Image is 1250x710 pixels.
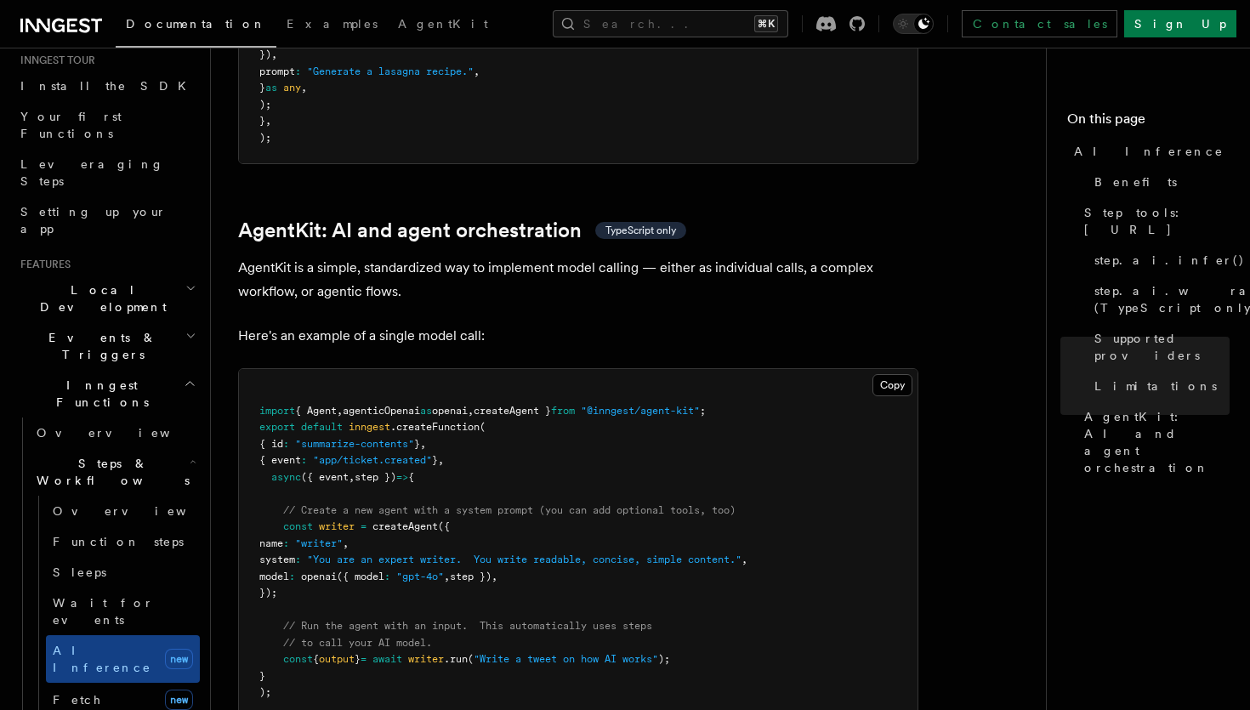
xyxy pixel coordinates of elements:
[259,65,295,77] span: prompt
[551,405,575,417] span: from
[349,471,355,483] span: ,
[46,496,200,526] a: Overview
[355,653,361,665] span: }
[295,438,414,450] span: "summarize-contents"
[295,554,301,565] span: :
[444,571,450,582] span: ,
[301,421,343,433] span: default
[658,653,670,665] span: );
[1077,197,1230,245] a: Step tools: [URL]
[396,571,444,582] span: "gpt-4o"
[283,520,313,532] span: const
[295,537,343,549] span: "writer"
[420,405,432,417] span: as
[1088,323,1230,371] a: Supported providers
[491,571,497,582] span: ,
[480,421,486,433] span: (
[283,82,301,94] span: any
[14,54,95,67] span: Inngest tour
[1094,173,1177,190] span: Benefits
[20,157,164,188] span: Leveraging Steps
[283,537,289,549] span: :
[1094,252,1245,269] span: step.ai.infer()
[287,17,378,31] span: Examples
[313,653,319,665] span: {
[276,5,388,46] a: Examples
[474,65,480,77] span: ,
[384,571,390,582] span: :
[259,554,295,565] span: system
[259,537,283,549] span: name
[1074,143,1224,160] span: AI Inference
[14,329,185,363] span: Events & Triggers
[420,438,426,450] span: ,
[53,504,228,518] span: Overview
[432,405,468,417] span: openai
[605,224,676,237] span: TypeScript only
[30,448,200,496] button: Steps & Workflows
[283,504,736,516] span: // Create a new agent with a system prompt (you can add optional tools, too)
[53,535,184,548] span: Function steps
[893,14,934,34] button: Toggle dark mode
[238,324,918,348] p: Here's an example of a single model call:
[46,557,200,588] a: Sleeps
[46,635,200,683] a: AI Inferencenew
[414,438,420,450] span: }
[307,65,474,77] span: "Generate a lasagna recipe."
[396,471,408,483] span: =>
[271,48,277,60] span: ,
[259,132,271,144] span: );
[1084,204,1230,238] span: Step tools: [URL]
[46,526,200,557] a: Function steps
[37,426,212,440] span: Overview
[438,520,450,532] span: ({
[295,65,301,77] span: :
[283,438,289,450] span: :
[53,644,151,674] span: AI Inference
[165,690,193,710] span: new
[283,620,652,632] span: // Run the agent with an input. This automatically uses steps
[962,10,1117,37] a: Contact sales
[265,115,271,127] span: ,
[14,149,200,196] a: Leveraging Steps
[1094,330,1230,364] span: Supported providers
[53,596,154,627] span: Wait for events
[259,115,265,127] span: }
[372,653,402,665] span: await
[259,454,301,466] span: { event
[283,653,313,665] span: const
[408,653,444,665] span: writer
[349,421,390,433] span: inngest
[307,554,741,565] span: "You are an expert writer. You write readable, concise, simple content."
[20,79,196,93] span: Install the SDK
[408,471,414,483] span: {
[301,82,307,94] span: ,
[474,653,658,665] span: "Write a tweet on how AI works"
[283,637,432,649] span: // to call your AI model.
[432,454,438,466] span: }
[14,71,200,101] a: Install the SDK
[301,454,307,466] span: :
[259,82,265,94] span: }
[1077,401,1230,483] a: AgentKit: AI and agent orchestration
[165,649,193,669] span: new
[438,454,444,466] span: ,
[46,588,200,635] a: Wait for events
[337,405,343,417] span: ,
[14,322,200,370] button: Events & Triggers
[259,99,271,111] span: );
[1084,408,1230,476] span: AgentKit: AI and agent orchestration
[355,471,396,483] span: step })
[30,455,190,489] span: Steps & Workflows
[388,5,498,46] a: AgentKit
[1094,378,1217,395] span: Limitations
[126,17,266,31] span: Documentation
[265,82,277,94] span: as
[259,686,271,698] span: );
[289,571,295,582] span: :
[301,571,337,582] span: openai
[361,520,366,532] span: =
[271,471,301,483] span: async
[259,438,283,450] span: { id
[1124,10,1236,37] a: Sign Up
